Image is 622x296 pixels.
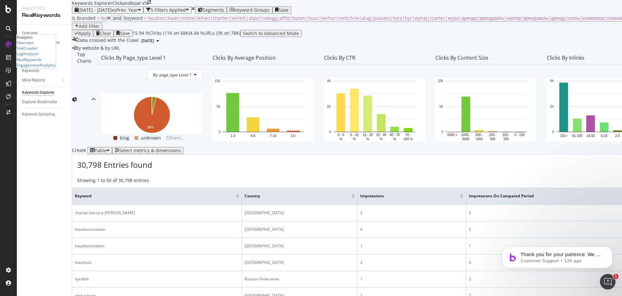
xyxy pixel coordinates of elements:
div: Clicks By CTR [324,55,355,61]
div: Create [72,147,112,154]
span: [DATE] - [DATE] [78,7,112,13]
div: Keyword Sampling [22,111,55,118]
text: 500 - [476,133,483,137]
text: 0 - 5 [338,133,344,137]
div: 2 [360,260,464,265]
button: and [110,15,124,22]
text: 40 - 70 [390,133,400,137]
a: Overview [22,30,67,37]
text: 0 [552,130,554,134]
div: [GEOGRAPHIC_DATA] [245,210,354,216]
text: 0 - 100 [514,133,525,137]
text: 16-50 [586,134,595,138]
div: huurboot [75,260,239,265]
div: [GEOGRAPHIC_DATA] [245,260,354,265]
button: [DATE] [139,37,162,45]
text: 10K [438,79,443,83]
button: Table [87,147,112,154]
div: [GEOGRAPHIC_DATA] [245,243,354,249]
div: SiteCrawler [17,45,38,51]
span: By website & by URL [76,45,120,51]
span: Others... [164,134,188,142]
button: Clear [93,30,114,37]
div: Apply [78,31,91,36]
div: Save [120,31,130,36]
svg: A chart. [324,78,425,142]
span: Country [245,193,341,199]
div: charter-barca-a-[PERSON_NAME] [75,210,239,216]
div: Overview [17,40,33,45]
text: % [366,137,369,141]
div: 1 [360,243,464,249]
div: [GEOGRAPHIC_DATA] [245,227,354,232]
span: 30,798 Entries found [77,159,152,170]
button: Segments [195,6,227,14]
span: Keyword [75,193,226,199]
text: 5K [216,105,221,108]
text: 101+ [560,134,568,138]
span: = [97,15,99,21]
div: More Reports [22,77,45,84]
span: 2024 Dec. 9th [141,38,154,44]
div: hyrdbåt [75,276,239,282]
text: 250 [503,137,509,141]
text: 2K [327,105,331,108]
button: Save [114,30,132,37]
a: LogAnalyzer [17,51,39,56]
div: Keywords Explorer [22,89,54,96]
a: Explorer Bookmarks [22,99,67,105]
div: legacy label [72,45,120,51]
span: By: page_type Level 1 [153,72,191,78]
text: 5000 + [447,133,457,137]
button: Save [272,6,291,14]
text: 5K [439,105,443,108]
text: 0 [442,130,443,134]
svg: A chart. [213,78,314,142]
span: Keyword [124,15,143,21]
span: blog [120,134,129,142]
div: Data crossed with the Crawl [78,37,139,45]
div: hausboot.mieten [75,227,239,232]
span: = [144,15,147,21]
div: Showing 1 to 50 of 30,798 entries [77,177,149,184]
div: 6 [360,227,464,232]
iframe: Intercom notifications message [492,233,622,278]
div: Save [279,7,289,13]
div: Overview [22,30,38,37]
text: 5000 [462,137,470,141]
button: 5 Filters Applied [144,6,191,14]
text: 70 - [405,133,411,137]
span: Impressions [360,193,451,199]
text: % [340,137,342,141]
div: Add Filter [79,24,100,29]
text: 11+ [291,134,296,138]
text: 51-100 [572,134,582,138]
text: 1000 - [461,133,470,137]
div: Switch to Advanced Mode [243,31,299,36]
text: 100 - [502,133,510,137]
a: RealKeywords [17,57,42,62]
div: A chart. [101,93,202,134]
text: 0 [219,130,221,134]
div: Clear [100,31,111,36]
div: Clicks By Content Size [435,55,488,61]
a: Keyword Sampling [22,111,67,118]
div: Clicks By Inlinks [547,55,584,61]
a: EngagementAnalytics [17,62,56,68]
text: 20 - 40 [376,133,386,137]
button: [DATE] - [DATE]vsPrev. Year [72,6,144,14]
a: Keywords Explorer [22,89,67,96]
div: times [191,6,195,11]
text: % [380,137,383,141]
div: Analytics [17,34,56,40]
a: Keywords [22,68,67,74]
div: 5 Filters Applied [151,7,186,13]
div: A chart. [435,78,536,142]
div: 4.44 % URLs ( 3K on 78K ) [190,30,240,37]
div: Table [95,148,107,153]
text: 250 - [489,133,496,137]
